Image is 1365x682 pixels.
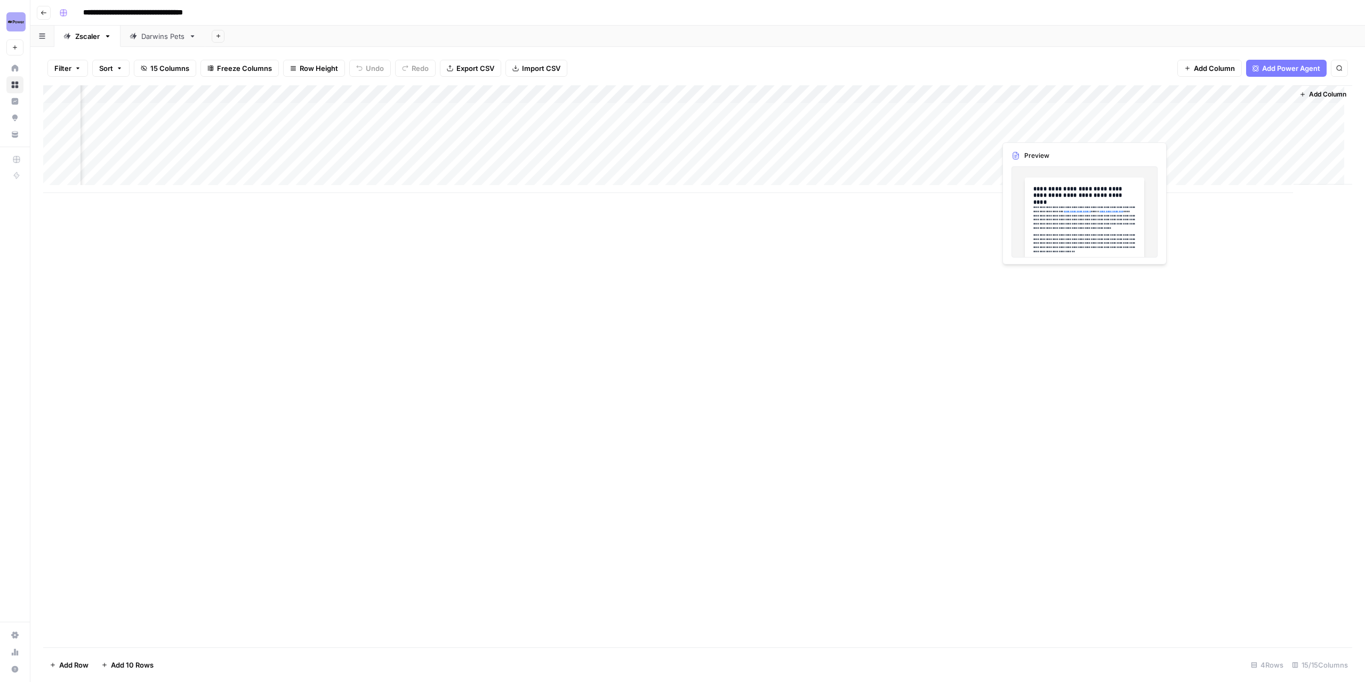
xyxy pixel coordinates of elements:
button: 15 Columns [134,60,196,77]
span: Add Power Agent [1262,63,1320,74]
span: Sort [99,63,113,74]
button: Workspace: Power Digital [6,9,23,35]
button: Redo [395,60,436,77]
div: 15/15 Columns [1288,656,1352,673]
span: Row Height [300,63,338,74]
div: Zscaler [75,31,100,42]
a: Zscaler [54,26,121,47]
span: Add Column [1194,63,1235,74]
a: Usage [6,644,23,661]
button: Help + Support [6,661,23,678]
button: Sort [92,60,130,77]
button: Add Power Agent [1246,60,1327,77]
span: Redo [412,63,429,74]
span: Export CSV [456,63,494,74]
a: Browse [6,76,23,93]
button: Export CSV [440,60,501,77]
span: Add Column [1309,90,1346,99]
button: Add Column [1295,87,1351,101]
span: Add Row [59,660,89,670]
span: 15 Columns [150,63,189,74]
button: Undo [349,60,391,77]
a: Your Data [6,126,23,143]
button: Import CSV [505,60,567,77]
a: Darwins Pets [121,26,205,47]
img: Power Digital Logo [6,12,26,31]
span: Undo [366,63,384,74]
a: Insights [6,93,23,110]
span: Filter [54,63,71,74]
a: Settings [6,627,23,644]
button: Filter [47,60,88,77]
button: Add 10 Rows [95,656,160,673]
span: Import CSV [522,63,560,74]
span: Freeze Columns [217,63,272,74]
a: Home [6,60,23,77]
button: Freeze Columns [200,60,279,77]
a: Opportunities [6,109,23,126]
button: Row Height [283,60,345,77]
div: Darwins Pets [141,31,184,42]
span: Add 10 Rows [111,660,154,670]
button: Add Row [43,656,95,673]
button: Add Column [1177,60,1242,77]
div: 4 Rows [1247,656,1288,673]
